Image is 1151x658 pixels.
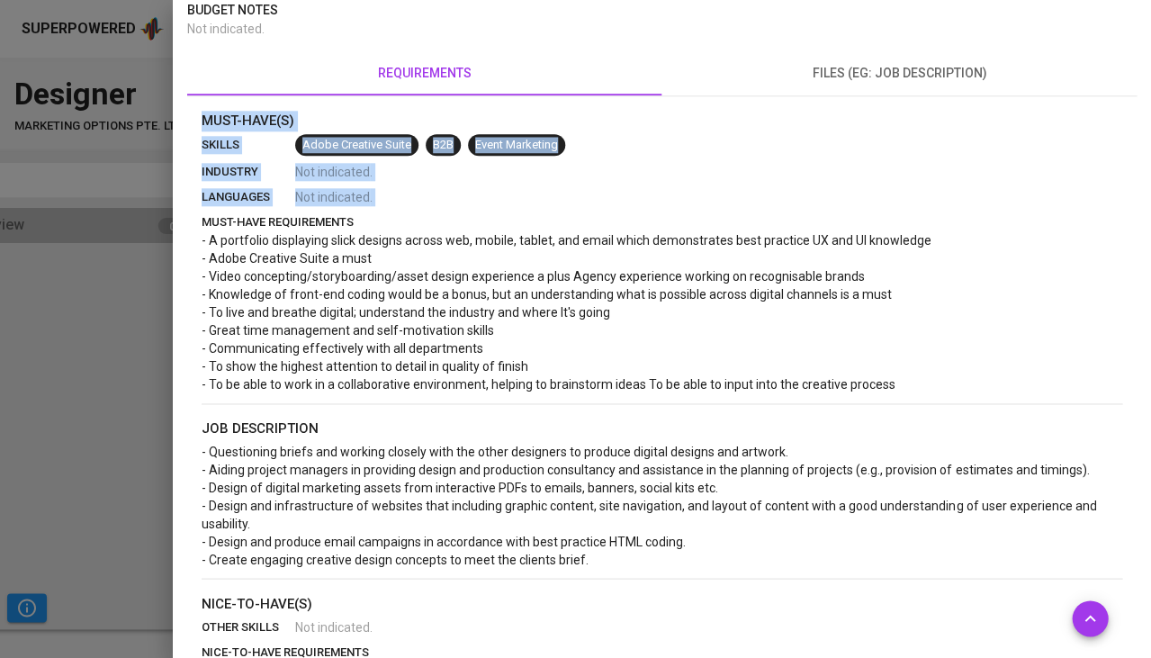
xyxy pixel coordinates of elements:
p: Budget Notes [187,1,1137,20]
span: requirements [198,62,652,85]
span: Event Marketing [468,137,565,154]
span: Not indicated . [187,22,265,36]
p: must-have requirements [202,213,1122,231]
span: Not indicated . [295,163,373,181]
p: Must-Have(s) [202,111,1122,131]
span: - A portfolio displaying slick designs across web, mobile, tablet, and email which demonstrates b... [202,233,931,392]
p: nice-to-have(s) [202,593,1122,614]
span: B2B [426,137,461,154]
p: job description [202,419,1122,439]
span: Adobe Creative Suite [295,137,418,154]
span: Not indicated . [295,617,373,635]
p: other skills [202,617,295,635]
span: Not indicated . [295,188,373,206]
p: industry [202,163,295,181]
p: languages [202,188,295,206]
span: - Questioning briefs and working closely with the other designers to produce digital designs and ... [202,444,1099,566]
p: skills [202,136,295,154]
span: files (eg: job description) [673,62,1127,85]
